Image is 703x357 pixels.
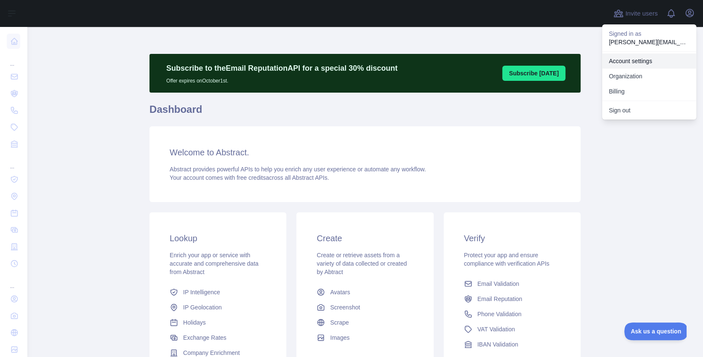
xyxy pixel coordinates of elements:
[464,232,560,244] h3: Verify
[602,53,696,69] a: Account settings
[166,74,397,84] p: Offer expires on October 1st.
[330,288,350,296] span: Avatars
[461,306,564,322] a: Phone Validation
[330,303,360,312] span: Screenshot
[183,303,222,312] span: IP Geolocation
[477,295,522,303] span: Email Reputation
[183,318,206,327] span: Holidays
[237,174,266,181] span: free credits
[313,285,416,300] a: Avatars
[166,62,397,74] p: Subscribe to the Email Reputation API for a special 30 % discount
[166,300,269,315] a: IP Geolocation
[317,252,407,275] span: Create or retrieve assets from a variety of data collected or created by Abtract
[461,291,564,306] a: Email Reputation
[7,153,20,170] div: ...
[170,166,426,173] span: Abstract provides powerful APIs to help you enrich any user experience or automate any workflow.
[461,322,564,337] a: VAT Validation
[170,252,258,275] span: Enrich your app or service with accurate and comprehensive data from Abstract
[464,252,549,267] span: Protect your app and ensure compliance with verification APIs
[7,273,20,290] div: ...
[313,315,416,330] a: Scrape
[609,38,690,46] p: [PERSON_NAME][EMAIL_ADDRESS][DOMAIN_NAME]
[330,318,349,327] span: Scrape
[166,330,269,345] a: Exchange Rates
[313,330,416,345] a: Images
[170,147,560,158] h3: Welcome to Abstract.
[477,310,522,318] span: Phone Validation
[602,84,696,99] button: Billing
[609,29,690,38] p: Signed in as
[624,322,686,340] iframe: Toggle Customer Support
[602,69,696,84] a: Organization
[170,174,329,181] span: Your account comes with across all Abstract APIs.
[477,280,519,288] span: Email Validation
[183,349,240,357] span: Company Enrichment
[625,9,658,19] span: Invite users
[502,66,565,81] button: Subscribe [DATE]
[461,276,564,291] a: Email Validation
[330,333,349,342] span: Images
[166,315,269,330] a: Holidays
[477,340,518,349] span: IBAN Validation
[149,103,581,123] h1: Dashboard
[313,300,416,315] a: Screenshot
[317,232,413,244] h3: Create
[183,288,220,296] span: IP Intelligence
[166,285,269,300] a: IP Intelligence
[602,103,696,118] button: Sign out
[477,325,515,333] span: VAT Validation
[7,51,20,67] div: ...
[170,232,266,244] h3: Lookup
[183,333,226,342] span: Exchange Rates
[612,7,659,20] button: Invite users
[461,337,564,352] a: IBAN Validation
